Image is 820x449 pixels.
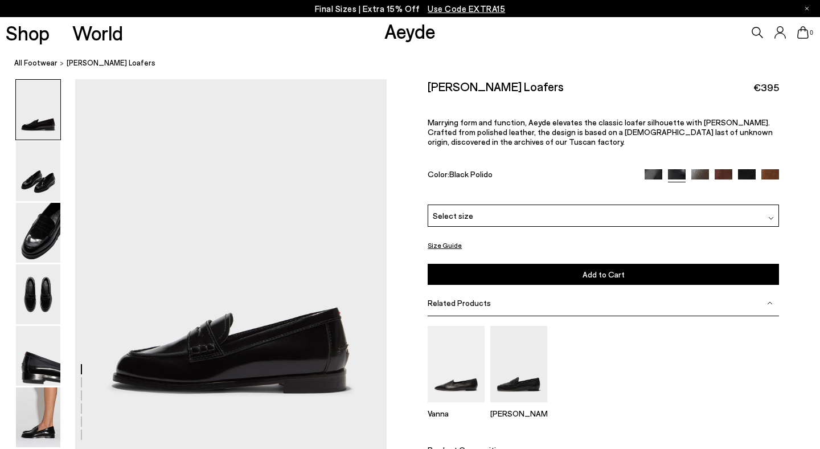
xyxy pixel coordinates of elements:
[14,48,820,79] nav: breadcrumb
[809,30,814,36] span: 0
[583,270,625,279] span: Add to Cart
[14,57,58,69] a: All Footwear
[16,326,60,386] img: Oscar Leather Loafers - Image 5
[490,409,547,418] p: [PERSON_NAME]
[16,387,60,447] img: Oscar Leather Loafers - Image 6
[428,3,505,14] span: Navigate to /collections/ss25-final-sizes
[16,141,60,201] img: Oscar Leather Loafers - Image 2
[384,19,436,43] a: Aeyde
[428,79,564,93] h2: [PERSON_NAME] Loafers
[428,238,462,252] button: Size Guide
[428,298,491,308] span: Related Products
[768,215,774,221] img: svg%3E
[797,26,809,39] a: 0
[72,23,123,43] a: World
[315,2,506,16] p: Final Sizes | Extra 15% Off
[428,326,485,402] img: Vanna Almond-Toe Loafers
[16,264,60,324] img: Oscar Leather Loafers - Image 4
[428,169,633,182] div: Color:
[449,169,493,179] span: Black Polido
[433,210,473,222] span: Select size
[67,57,155,69] span: [PERSON_NAME] Loafers
[428,264,779,285] button: Add to Cart
[428,394,485,418] a: Vanna Almond-Toe Loafers Vanna
[490,326,547,402] img: Lana Moccasin Loafers
[428,409,485,418] p: Vanna
[428,117,773,146] span: Marrying form and function, Aeyde elevates the classic loafer silhouette with [PERSON_NAME]. Craf...
[490,394,547,418] a: Lana Moccasin Loafers [PERSON_NAME]
[16,203,60,263] img: Oscar Leather Loafers - Image 3
[6,23,50,43] a: Shop
[16,80,60,140] img: Oscar Leather Loafers - Image 1
[767,300,773,306] img: svg%3E
[753,80,779,95] span: €395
